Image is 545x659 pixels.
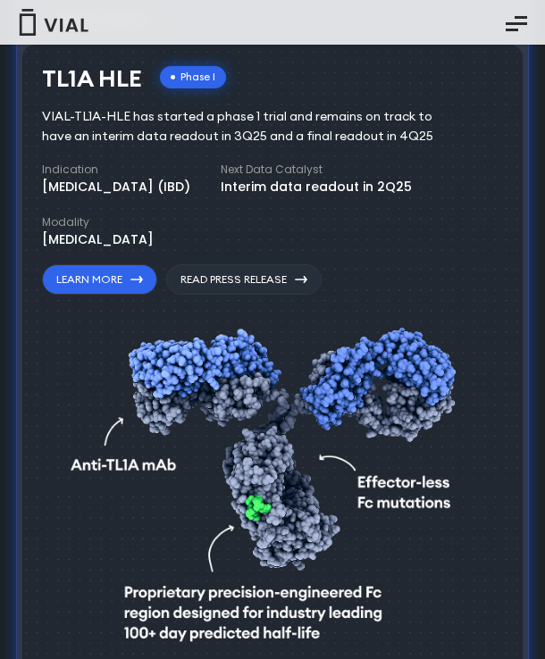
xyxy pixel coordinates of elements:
a: Learn More [42,264,157,295]
h4: Modality [42,214,154,230]
div: Phase I [160,66,226,88]
button: Essential Addons Toggle Menu [492,2,541,46]
img: Vial Logo [18,9,89,36]
div: Interim data readout in 2Q25 [221,178,412,196]
h3: TL1A HLE [42,66,142,92]
div: [MEDICAL_DATA] [42,230,154,249]
div: [MEDICAL_DATA] (IBD) [42,178,190,196]
a: Read Press Release [166,264,322,295]
h4: Indication [42,162,190,178]
img: TL1A antibody diagram. [71,313,474,643]
div: VIAL-TL1A-HLE has started a phase 1 trial and remains on track to have an interim data readout in... [42,107,459,146]
h4: Next Data Catalyst [221,162,412,178]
